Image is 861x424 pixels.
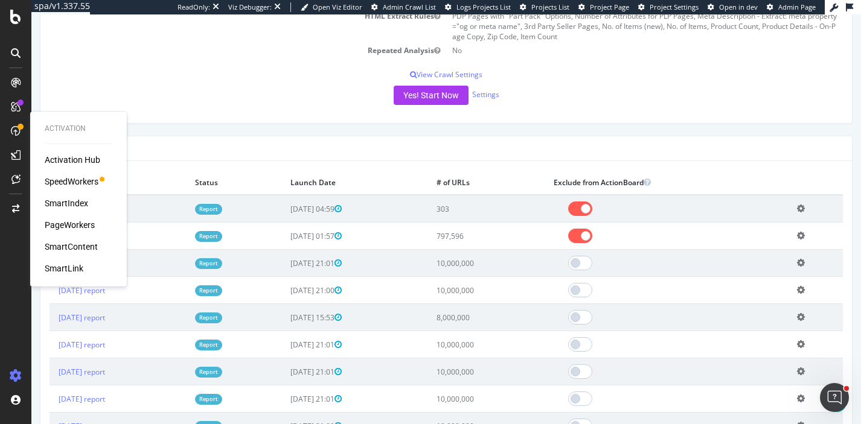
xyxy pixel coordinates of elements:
[155,156,250,180] th: Status
[27,244,74,254] a: [DATE] report
[396,290,513,317] td: 8,000,000
[27,379,74,390] a: [DATE] report
[228,2,272,12] div: Viz Debugger:
[27,407,74,417] a: [DATE] report
[259,325,310,335] span: [DATE] 21:01
[396,156,513,180] th: # of URLs
[27,325,74,335] a: [DATE] report
[513,156,757,180] th: Exclude from ActionBoard
[708,2,758,12] a: Open in dev
[27,271,74,281] a: [DATE] report
[164,379,191,390] a: Report
[396,262,513,290] td: 10,000,000
[719,2,758,11] span: Open in dev
[259,352,310,362] span: [DATE] 21:01
[45,154,100,166] a: Activation Hub
[27,352,74,362] a: [DATE] report
[259,244,310,254] span: [DATE] 21:01
[396,371,513,398] td: 10,000,000
[45,197,88,209] a: SmartIndex
[767,2,816,12] a: Admin Page
[45,124,112,134] div: Activation
[520,2,569,12] a: Projects List
[415,29,811,43] td: No
[396,344,513,371] td: 10,000,000
[164,189,191,200] a: Report
[45,262,83,274] a: SmartLink
[164,244,191,254] a: Report
[456,2,511,11] span: Logs Projects List
[164,352,191,362] a: Report
[27,217,74,227] a: [DATE] report
[396,317,513,344] td: 10,000,000
[531,2,569,11] span: Projects List
[164,325,191,335] a: Report
[396,180,513,208] td: 303
[362,71,437,90] button: Yes! Start Now
[45,241,98,253] a: SmartContent
[396,235,513,262] td: 10,000,000
[164,217,191,227] a: Report
[259,217,310,227] span: [DATE] 01:57
[259,271,310,281] span: [DATE] 21:00
[445,2,511,12] a: Logs Projects List
[259,407,310,417] span: [DATE] 21:00
[178,2,210,12] div: ReadOnly:
[18,156,155,180] th: Analysis
[441,75,468,86] a: Settings
[778,2,816,11] span: Admin Page
[259,189,310,200] span: [DATE] 04:59
[383,2,436,11] span: Admin Crawl List
[164,298,191,308] a: Report
[650,2,699,11] span: Project Settings
[18,29,415,43] td: Repeated Analysis
[590,2,629,11] span: Project Page
[578,2,629,12] a: Project Page
[18,128,811,140] h4: Last 10 Crawls
[313,2,362,11] span: Open Viz Editor
[45,219,95,231] a: PageWorkers
[301,2,362,12] a: Open Viz Editor
[45,176,98,188] a: SpeedWorkers
[259,379,310,390] span: [DATE] 21:01
[396,208,513,235] td: 797,596
[371,2,436,12] a: Admin Crawl List
[164,271,191,281] a: Report
[164,407,191,417] a: Report
[250,156,397,180] th: Launch Date
[259,298,310,308] span: [DATE] 15:53
[27,298,74,308] a: [DATE] report
[27,189,74,200] a: [DATE] report
[18,55,811,65] p: View Crawl Settings
[638,2,699,12] a: Project Settings
[820,383,849,412] iframe: Intercom live chat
